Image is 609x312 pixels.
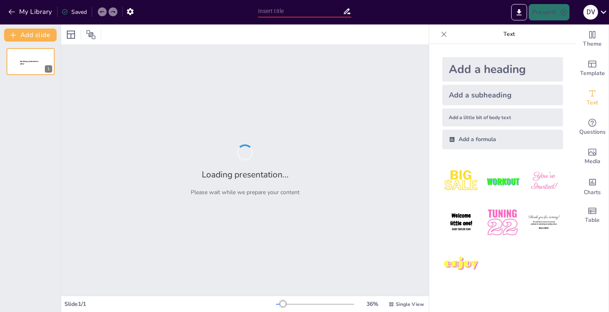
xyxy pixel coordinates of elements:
button: My Library [6,5,55,18]
img: 4.jpeg [442,204,480,241]
img: 5.jpeg [483,204,521,241]
div: D V [583,5,598,20]
div: Add ready made slides [576,54,609,83]
p: Text [450,24,568,44]
img: 7.jpeg [442,245,480,283]
div: Add charts and graphs [576,171,609,201]
div: Add a subheading [442,85,563,105]
div: Add text boxes [576,83,609,113]
span: Theme [583,40,602,49]
input: Insert title [258,5,343,17]
div: Saved [62,8,87,16]
span: Position [86,30,96,40]
div: 1 [7,48,55,75]
img: 1.jpeg [442,162,480,200]
div: 1 [45,65,52,73]
div: Add a table [576,201,609,230]
div: Add a heading [442,57,563,82]
h2: Loading presentation... [202,169,289,180]
div: 36 % [362,300,382,308]
img: 3.jpeg [525,162,563,200]
div: Layout [64,28,77,41]
img: 2.jpeg [483,162,521,200]
span: Media [585,157,600,166]
span: Table [585,216,600,225]
div: Slide 1 / 1 [64,300,276,308]
p: Please wait while we prepare your content [191,188,300,196]
button: Present [529,4,569,20]
div: Change the overall theme [576,24,609,54]
span: Sendsteps presentation editor [20,60,38,65]
button: D V [583,4,598,20]
div: Add images, graphics, shapes or video [576,142,609,171]
span: Template [580,69,605,78]
div: Add a little bit of body text [442,108,563,126]
span: Single View [396,301,424,308]
div: Add a formula [442,130,563,149]
div: Get real-time input from your audience [576,113,609,142]
button: Add slide [4,29,57,42]
span: Text [587,98,598,107]
img: 6.jpeg [525,204,563,241]
button: Export to PowerPoint [511,4,527,20]
span: Questions [579,128,606,137]
span: Charts [584,188,601,197]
